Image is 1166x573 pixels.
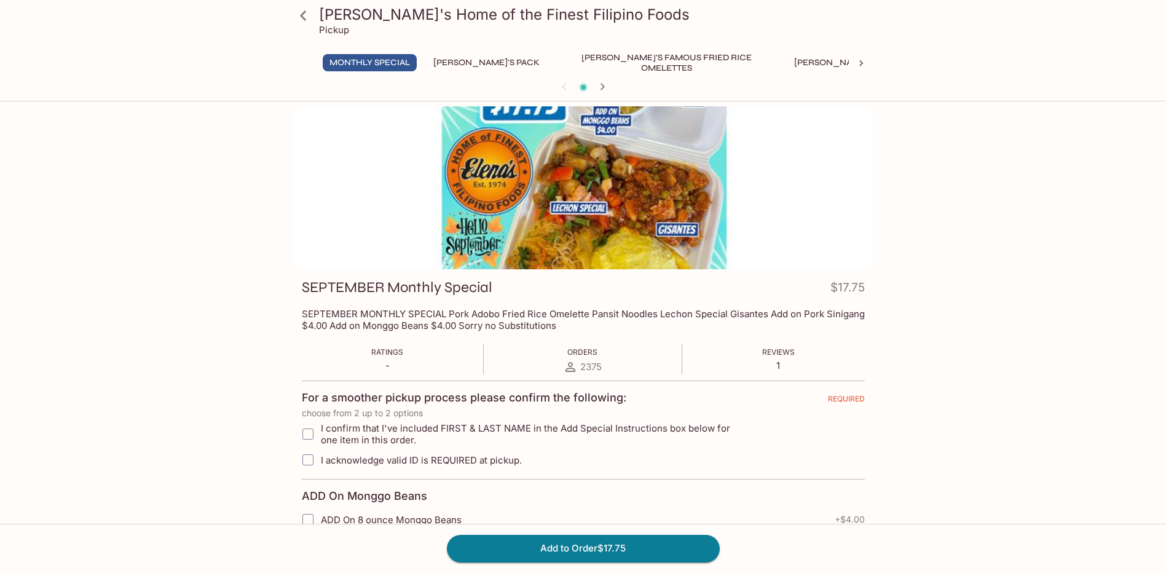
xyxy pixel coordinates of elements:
[371,347,403,357] span: Ratings
[447,535,720,562] button: Add to Order$17.75
[302,308,865,331] p: SEPTEMBER MONTHLY SPECIAL Pork Adobo Fried Rice Omelette Pansit Noodles Lechon Special Gisantes A...
[293,106,873,269] div: SEPTEMBER Monthly Special
[302,391,626,405] h4: For a smoother pickup process please confirm the following:
[580,361,602,373] span: 2375
[762,347,795,357] span: Reviews
[787,54,944,71] button: [PERSON_NAME]'s Mixed Plates
[828,394,865,408] span: REQUIRED
[319,5,869,24] h3: [PERSON_NAME]'s Home of the Finest Filipino Foods
[371,360,403,371] p: -
[302,408,865,418] p: choose from 2 up to 2 options
[835,515,865,524] span: + $4.00
[302,489,427,503] h4: ADD On Monggo Beans
[319,24,349,36] p: Pickup
[762,360,795,371] p: 1
[321,514,462,526] span: ADD On 8 ounce Monggo Beans
[321,422,747,446] span: I confirm that I've included FIRST & LAST NAME in the Add Special Instructions box below for one ...
[323,54,417,71] button: Monthly Special
[427,54,546,71] button: [PERSON_NAME]'s Pack
[567,347,597,357] span: Orders
[302,278,492,297] h3: SEPTEMBER Monthly Special
[556,54,778,71] button: [PERSON_NAME]'s Famous Fried Rice Omelettes
[321,454,522,466] span: I acknowledge valid ID is REQUIRED at pickup.
[830,278,865,302] h4: $17.75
